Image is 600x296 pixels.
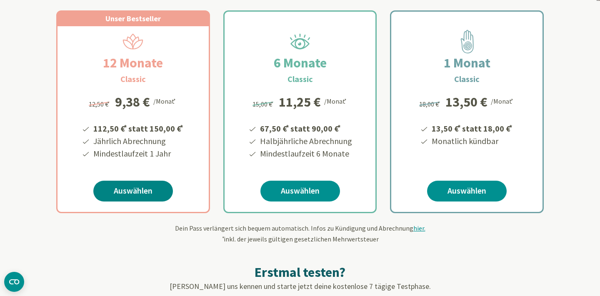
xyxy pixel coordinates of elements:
[287,73,313,85] h3: Classic
[56,264,544,281] h2: Erstmal testen?
[153,95,177,106] div: /Monat
[454,73,480,85] h3: Classic
[259,121,352,135] li: 67,50 € statt 90,00 €
[92,147,185,160] li: Mindestlaufzeit 1 Jahr
[419,100,441,108] span: 18,00 €
[254,53,347,73] h2: 6 Monate
[252,100,275,108] span: 15,00 €
[324,95,348,106] div: /Monat
[491,95,515,106] div: /Monat
[56,223,544,244] div: Dein Pass verlängert sich bequem automatisch. Infos zu Kündigung und Abrechnung
[115,95,150,109] div: 9,38 €
[105,14,161,23] span: Unser Bestseller
[89,100,111,108] span: 12,50 €
[92,121,185,135] li: 112,50 € statt 150,00 €
[430,135,514,147] li: Monatlich kündbar
[92,135,185,147] li: Jährlich Abrechnung
[93,181,173,201] a: Auswählen
[260,181,340,201] a: Auswählen
[221,235,379,243] span: inkl. der jeweils gültigen gesetzlichen Mehrwertsteuer
[430,121,514,135] li: 13,50 € statt 18,00 €
[120,73,146,85] h3: Classic
[259,135,352,147] li: Halbjährliche Abrechnung
[259,147,352,160] li: Mindestlaufzeit 6 Monate
[424,53,510,73] h2: 1 Monat
[4,272,24,292] button: CMP-Widget öffnen
[83,53,183,73] h2: 12 Monate
[427,181,507,201] a: Auswählen
[445,95,487,109] div: 13,50 €
[279,95,321,109] div: 11,25 €
[413,224,425,232] span: hier.
[56,281,544,292] p: [PERSON_NAME] uns kennen und starte jetzt deine kostenlose 7 tägige Testphase.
